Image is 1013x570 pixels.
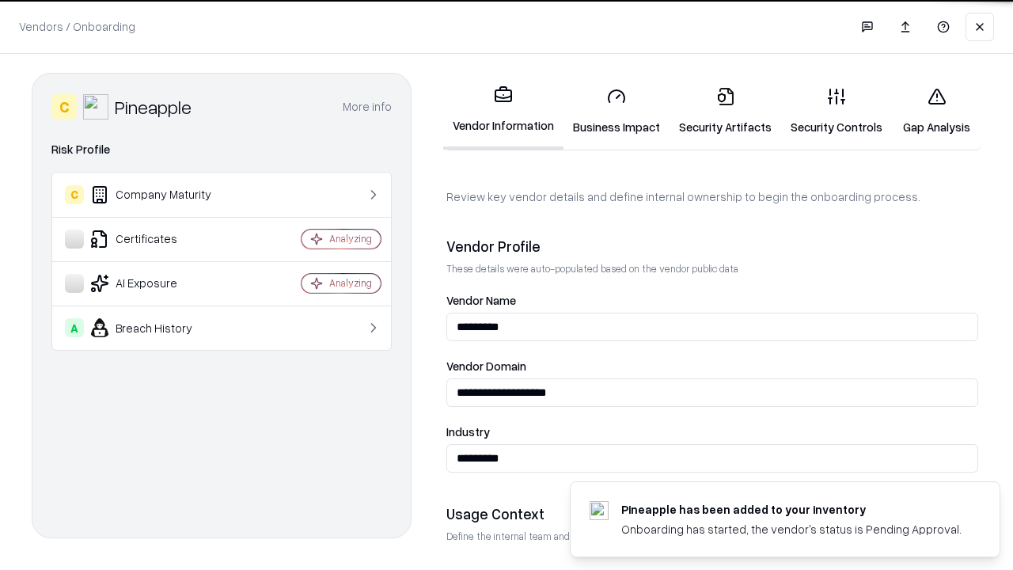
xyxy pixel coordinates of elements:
div: Company Maturity [65,185,254,204]
div: Vendor Profile [446,237,978,256]
a: Security Controls [781,74,892,148]
p: Define the internal team and reason for using this vendor. This helps assess business relevance a... [446,530,978,543]
label: Vendor Name [446,294,978,306]
a: Security Artifacts [670,74,781,148]
a: Business Impact [563,74,670,148]
button: More info [343,93,392,121]
div: Onboarding has started, the vendor's status is Pending Approval. [621,521,962,538]
div: Pineapple has been added to your inventory [621,501,962,518]
div: Analyzing [329,276,372,290]
a: Gap Analysis [892,74,981,148]
label: Industry [446,426,978,438]
p: Review key vendor details and define internal ownership to begin the onboarding process. [446,188,978,205]
div: C [51,94,77,120]
div: AI Exposure [65,274,254,293]
img: pineappleenergy.com [590,501,609,520]
div: Certificates [65,230,254,249]
p: These details were auto-populated based on the vendor public data [446,262,978,275]
div: C [65,185,84,204]
div: Pineapple [115,94,192,120]
div: Usage Context [446,504,978,523]
div: Analyzing [329,232,372,245]
p: Vendors / Onboarding [19,18,135,35]
div: A [65,318,84,337]
div: Breach History [65,318,254,337]
a: Vendor Information [443,73,563,150]
label: Vendor Domain [446,360,978,372]
img: Pineapple [83,94,108,120]
div: Risk Profile [51,140,392,159]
